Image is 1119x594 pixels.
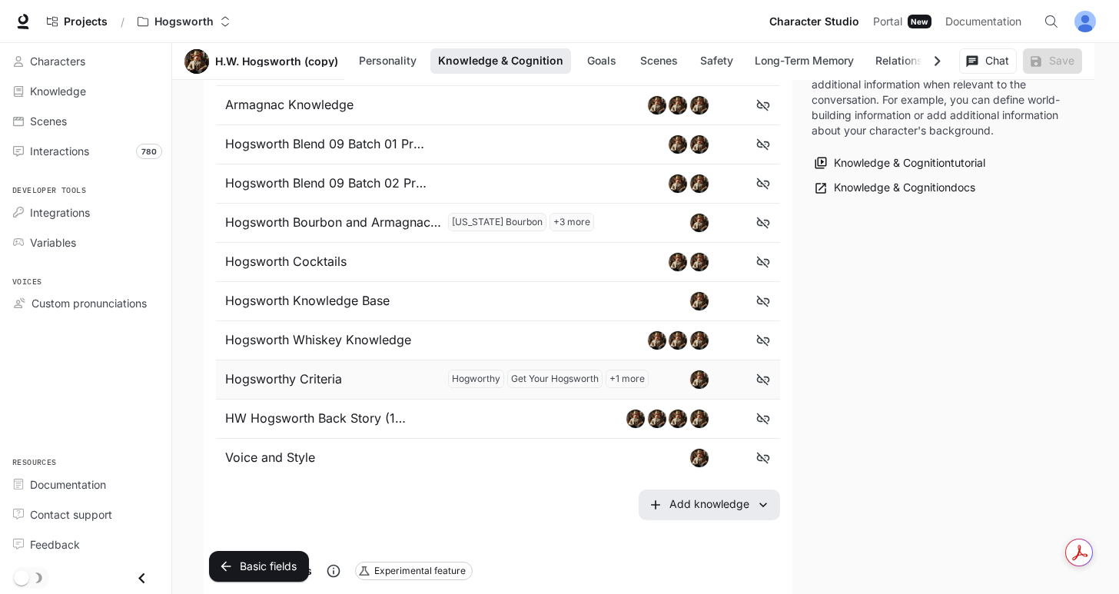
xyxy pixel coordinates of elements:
[40,6,115,37] a: Go to projects
[689,95,709,115] div: HW Hogsworth (basak)
[690,253,709,271] img: de497edb-55e7-4113-9be9-496b32b6d2ae-1024.webp
[668,252,688,272] div: HW Hogsworth (basak)
[368,564,472,578] span: Experimental feature
[1036,6,1067,37] button: Open Command Menu
[30,536,80,553] span: Feedback
[1074,11,1096,32] img: User avatar
[6,108,165,134] a: Scenes
[668,330,688,350] div: HW Hogsworth (copy) V2
[30,234,76,251] span: Variables
[6,531,165,558] a: Feedback
[225,448,442,468] p: Voice and Style
[873,12,902,32] span: Portal
[689,370,709,390] div: H.W. Hogsworth (copy)
[959,48,1017,74] button: Chat
[550,213,597,233] span: Minnesota Bourbon, Armagnac, WHISKEY COMPONENTS
[868,48,953,74] button: Relationships
[749,248,768,276] span: Unlink
[749,170,777,197] button: unlink
[690,410,709,428] img: de497edb-55e7-4113-9be9-496b32b6d2ae-1024.webp
[690,292,709,310] img: de497edb-55e7-4113-9be9-496b32b6d2ae-1024.webp
[648,96,666,114] img: de497edb-55e7-4113-9be9-496b32b6d2ae-1024.webp
[749,444,777,472] button: unlink
[669,253,687,271] img: de497edb-55e7-4113-9be9-496b32b6d2ae-1024.webp
[6,199,165,226] a: Integrations
[225,370,442,390] p: Hogsworthy Criteria
[448,213,550,233] span: Tennessee Bourbon
[225,134,431,154] p: Hogsworth Blend 09 Batch 01 Product info
[14,569,29,586] span: Dark mode toggle
[747,48,862,74] button: Long-Term Memory
[606,370,652,390] span: Roasts
[669,135,687,154] img: de497edb-55e7-4113-9be9-496b32b6d2ae-1024.webp
[749,287,777,315] button: unlink
[689,174,709,194] div: H.W. Hogsworth (copy)
[452,373,500,385] p: Hogworthy
[225,330,420,350] p: Hogsworth Whiskey Knowledge
[6,48,165,75] a: Characters
[351,48,424,74] button: Personality
[769,12,859,32] span: Character Studio
[30,476,106,493] span: Documentation
[669,410,687,428] img: de497edb-55e7-4113-9be9-496b32b6d2ae-1024.webp
[749,405,777,433] button: unlink
[30,83,86,99] span: Knowledge
[669,174,687,193] img: de497edb-55e7-4113-9be9-496b32b6d2ae-1024.webp
[131,6,237,37] button: Open workspace menu
[647,330,667,350] div: H.W. Hogsworth (copy)
[30,143,89,159] span: Interactions
[626,410,645,428] img: de497edb-55e7-4113-9be9-496b32b6d2ae-1024.webp
[749,131,777,158] button: unlink
[30,204,90,221] span: Integrations
[689,291,709,311] div: H.W. Hogsworth (copy)
[511,373,599,385] p: Get Your Hogsworth
[689,409,709,429] div: HW Hogsworth (copy) V2
[215,56,338,67] a: H.W. Hogsworth (copy)
[749,91,768,119] span: Unlink
[115,14,131,30] div: /
[763,6,865,37] a: Character Studio
[690,135,709,154] img: de497edb-55e7-4113-9be9-496b32b6d2ae-1024.webp
[812,176,979,201] a: Knowledge & Cognitiondocs
[689,134,709,154] div: H.W. Hogsworth (copy)
[6,138,165,164] a: Interactions
[32,295,147,311] span: Custom pronunciations
[609,373,645,385] p: +1 more
[633,48,686,74] button: Scenes
[209,551,309,582] button: Basic fields
[749,405,768,433] span: Unlink
[690,370,709,389] img: de497edb-55e7-4113-9be9-496b32b6d2ae-1024.webp
[136,144,162,159] span: 780
[1070,6,1101,37] button: User avatar
[749,287,768,315] span: Unlink
[553,216,590,228] p: +3 more
[945,12,1021,32] span: Documentation
[690,331,709,350] img: de497edb-55e7-4113-9be9-496b32b6d2ae-1024.webp
[749,248,777,276] button: unlink
[225,174,431,194] p: Hogsworth Blend 09 Batch 02 Product info
[507,370,606,390] span: Get Your Hogsworth
[225,291,442,311] p: Hogsworth Knowledge Base
[6,290,165,317] a: Custom pronunciations
[690,449,709,467] img: de497edb-55e7-4113-9be9-496b32b6d2ae-1024.webp
[6,501,165,528] a: Contact support
[668,174,688,194] div: HW Hogsworth (basak)
[6,78,165,105] a: Knowledge
[749,366,777,393] button: unlink
[647,95,667,115] div: H.W. Hogsworth (copy)
[154,15,214,28] p: Hogsworth
[749,209,768,237] span: Unlink
[647,409,667,429] div: HW Hogsworth
[225,213,442,233] p: Hogsworth Bourbon and Armagnac Profile
[355,562,473,580] div: Experimental features may be unpredictable and are subject to breaking changes
[225,409,410,429] p: HW Hogsworth Back Story (1).pdf
[452,216,543,228] p: [US_STATE] Bourbon
[30,53,85,69] span: Characters
[6,229,165,256] a: Variables
[669,96,687,114] img: de497edb-55e7-4113-9be9-496b32b6d2ae-1024.webp
[689,213,709,233] div: H.W. Hogsworth (copy)
[689,330,709,350] div: HW Hogsworth (basak)
[648,410,666,428] img: de497edb-55e7-4113-9be9-496b32b6d2ae-1024.webp
[125,562,159,594] button: Close drawer
[648,331,666,350] img: de497edb-55e7-4113-9be9-496b32b6d2ae-1024.webp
